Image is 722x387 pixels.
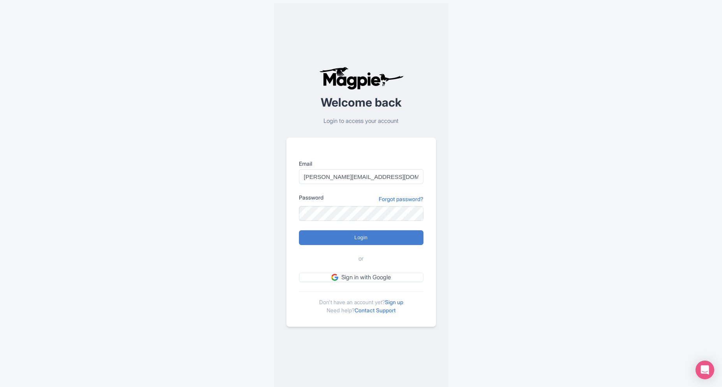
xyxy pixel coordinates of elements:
[286,117,436,126] p: Login to access your account
[331,274,338,281] img: google.svg
[299,291,423,314] div: Don't have an account yet? Need help?
[317,67,405,90] img: logo-ab69f6fb50320c5b225c76a69d11143b.png
[299,159,423,168] label: Email
[299,273,423,282] a: Sign in with Google
[379,195,423,203] a: Forgot password?
[358,254,364,263] span: or
[355,307,396,313] a: Contact Support
[696,361,714,379] div: Open Intercom Messenger
[286,96,436,109] h2: Welcome back
[299,193,323,201] label: Password
[385,299,403,305] a: Sign up
[299,230,423,245] input: Login
[299,169,423,184] input: you@example.com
